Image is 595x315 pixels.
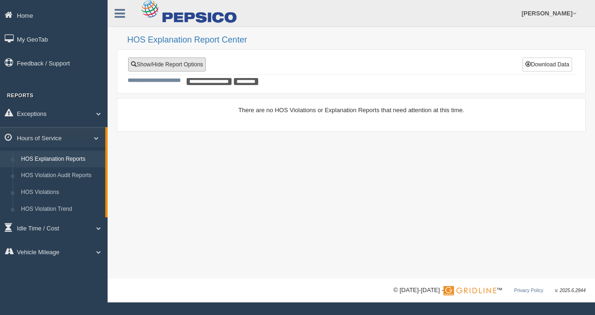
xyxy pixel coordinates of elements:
[17,184,105,201] a: HOS Violations
[393,286,586,295] div: © [DATE]-[DATE] - ™
[514,288,543,293] a: Privacy Policy
[522,57,572,72] button: Download Data
[555,288,586,293] span: v. 2025.6.2844
[128,106,575,115] div: There are no HOS Violations or Explanation Reports that need attention at this time.
[128,57,206,72] a: Show/Hide Report Options
[17,151,105,168] a: HOS Explanation Reports
[443,286,496,295] img: Gridline
[127,36,586,45] h2: HOS Explanation Report Center
[17,201,105,218] a: HOS Violation Trend
[17,167,105,184] a: HOS Violation Audit Reports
